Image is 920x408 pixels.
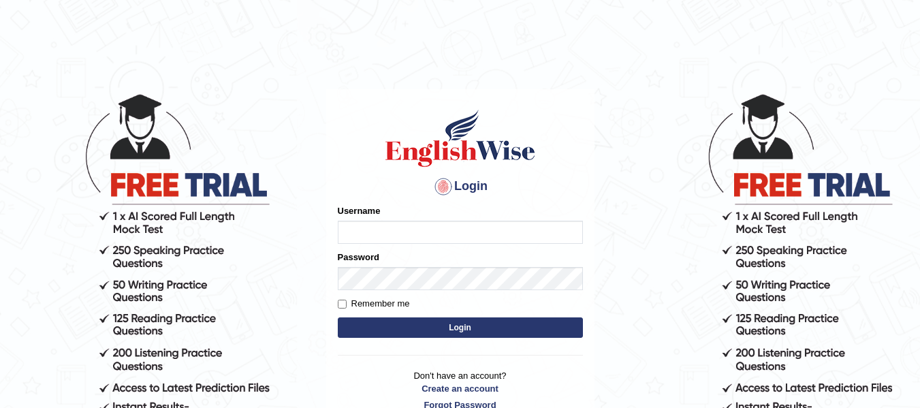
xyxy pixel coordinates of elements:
label: Remember me [338,297,410,311]
label: Username [338,204,381,217]
button: Login [338,317,583,338]
label: Password [338,251,379,264]
a: Create an account [338,382,583,395]
img: Logo of English Wise sign in for intelligent practice with AI [383,108,538,169]
h4: Login [338,176,583,198]
input: Remember me [338,300,347,309]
